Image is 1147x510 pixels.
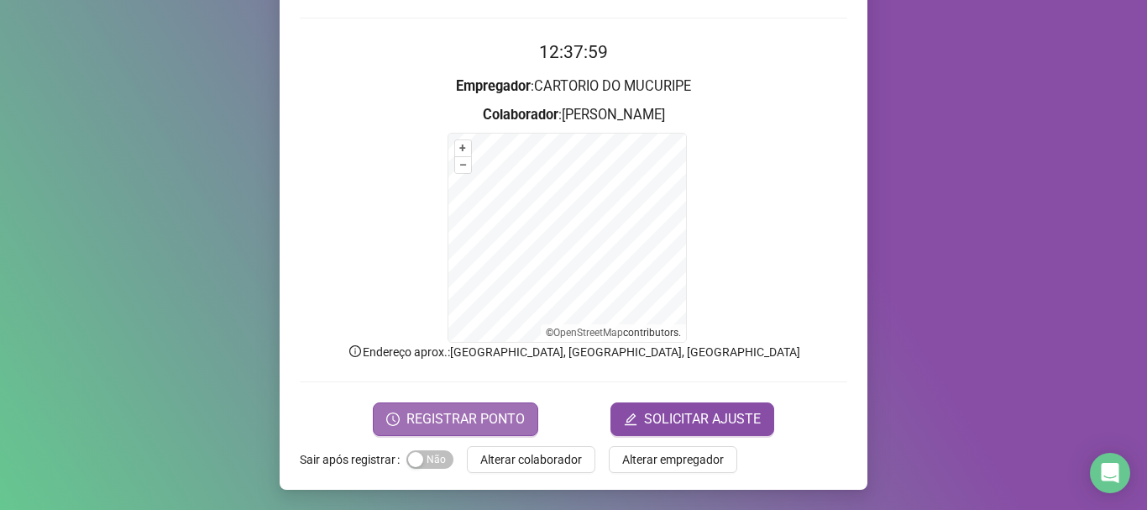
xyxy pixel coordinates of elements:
[609,446,737,473] button: Alterar empregador
[300,76,847,97] h3: : CARTORIO DO MUCURIPE
[1090,453,1130,493] div: Open Intercom Messenger
[553,327,623,339] a: OpenStreetMap
[300,446,406,473] label: Sair após registrar
[300,104,847,126] h3: : [PERSON_NAME]
[456,78,531,94] strong: Empregador
[300,343,847,361] p: Endereço aprox. : [GEOGRAPHIC_DATA], [GEOGRAPHIC_DATA], [GEOGRAPHIC_DATA]
[480,450,582,469] span: Alterar colaborador
[373,402,538,436] button: REGISTRAR PONTO
[624,413,637,426] span: edit
[483,107,558,123] strong: Colaborador
[610,402,774,436] button: editSOLICITAR AJUSTE
[467,446,595,473] button: Alterar colaborador
[386,413,400,426] span: clock-circle
[348,344,363,359] span: info-circle
[622,450,724,469] span: Alterar empregador
[455,157,471,173] button: –
[546,327,681,339] li: © contributors.
[406,409,525,429] span: REGISTRAR PONTO
[644,409,761,429] span: SOLICITAR AJUSTE
[455,140,471,156] button: +
[539,42,608,62] time: 12:37:59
